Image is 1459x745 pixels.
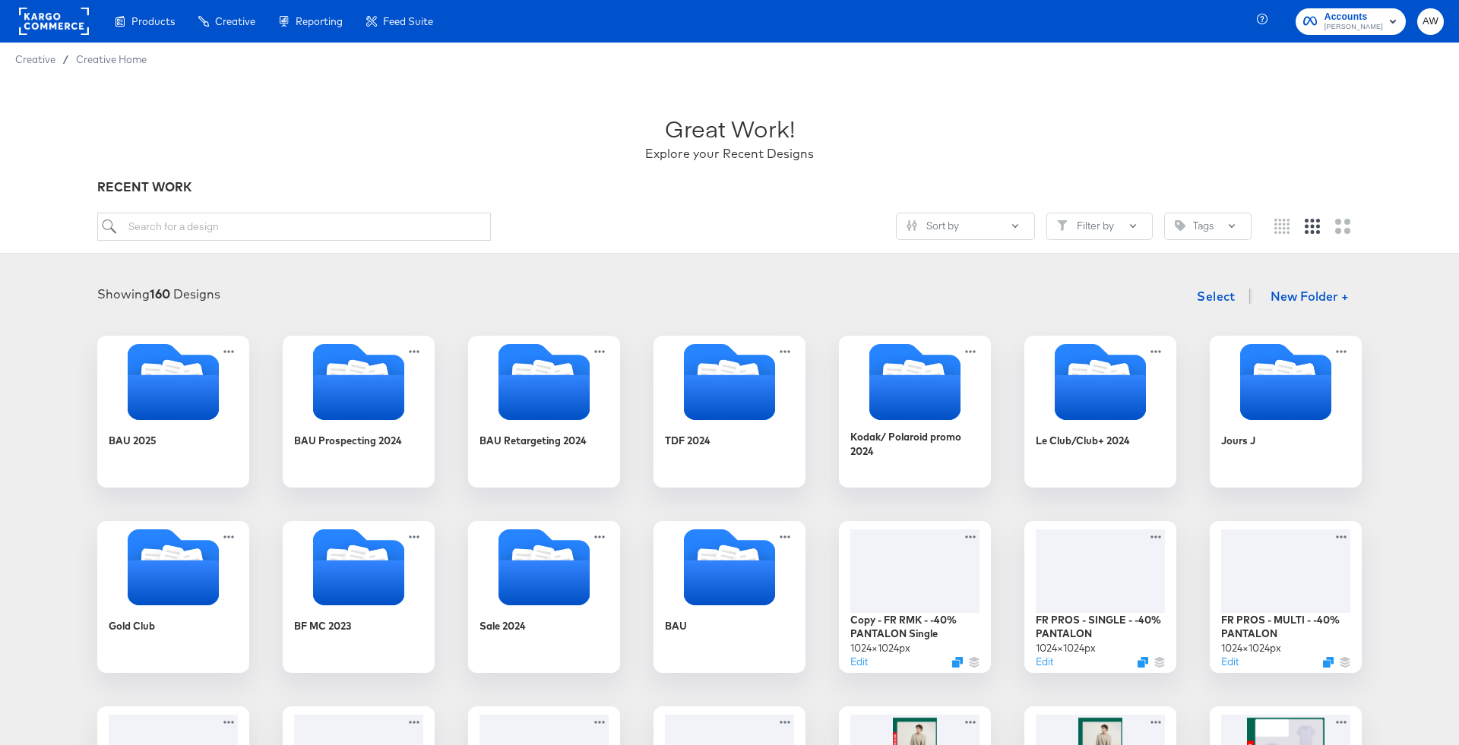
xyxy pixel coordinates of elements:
button: Edit [850,655,868,669]
div: Le Club/Club+ 2024 [1036,434,1130,448]
div: 1024 × 1024 px [1036,641,1096,655]
button: Edit [1221,655,1239,669]
svg: Tag [1175,220,1185,231]
svg: Folder [283,529,435,605]
div: BAU Retargeting 2024 [479,434,587,448]
svg: Folder [97,529,249,605]
div: Jours J [1221,434,1255,448]
div: FR PROS - MULTI - -40% PANTALON1024×1024pxEditDuplicate [1210,521,1362,673]
svg: Folder [839,344,991,420]
div: Sale 2024 [479,619,526,633]
div: Gold Club [109,619,155,633]
div: BAU Retargeting 2024 [468,336,620,488]
button: TagTags [1164,213,1252,240]
div: FR PROS - MULTI - -40% PANTALON [1221,613,1350,641]
div: Le Club/Club+ 2024 [1024,336,1176,488]
span: Creative [15,53,55,65]
div: RECENT WORK [97,178,1362,196]
div: BAU [654,521,805,673]
svg: Folder [654,529,805,605]
button: SlidersSort by [896,213,1035,240]
div: Gold Club [97,521,249,673]
button: Accounts[PERSON_NAME] [1296,8,1406,35]
span: Creative [215,15,255,27]
svg: Folder [468,529,620,605]
button: Edit [1036,655,1053,669]
div: Kodak/ Polaroid promo 2024 [850,430,980,458]
button: New Folder + [1258,283,1362,312]
span: Products [131,15,175,27]
button: AW [1417,8,1444,35]
svg: Small grid [1274,219,1290,234]
svg: Folder [468,344,620,420]
svg: Sliders [907,220,917,231]
button: Select [1191,281,1242,311]
div: BAU 2025 [97,336,249,488]
div: Copy - FR RMK - -40% PANTALON Single1024×1024pxEditDuplicate [839,521,991,673]
div: Great Work! [665,112,795,145]
svg: Duplicate [1138,657,1148,668]
div: Jours J [1210,336,1362,488]
span: AW [1423,13,1438,30]
span: Accounts [1324,9,1383,25]
div: Sale 2024 [468,521,620,673]
div: BAU 2025 [109,434,157,448]
input: Search for a design [97,213,491,241]
svg: Folder [654,344,805,420]
div: FR PROS - SINGLE - -40% PANTALON1024×1024pxEditDuplicate [1024,521,1176,673]
svg: Folder [283,344,435,420]
svg: Duplicate [952,657,963,668]
svg: Folder [1024,344,1176,420]
div: Kodak/ Polaroid promo 2024 [839,336,991,488]
span: / [55,53,76,65]
svg: Filter [1057,220,1068,231]
span: Feed Suite [383,15,433,27]
svg: Duplicate [1323,657,1334,668]
svg: Folder [97,344,249,420]
span: Reporting [296,15,343,27]
div: 1024 × 1024 px [850,641,910,655]
div: BF MC 2023 [283,521,435,673]
div: 1024 × 1024 px [1221,641,1281,655]
strong: 160 [150,286,170,301]
div: TDF 2024 [654,336,805,488]
div: BF MC 2023 [294,619,351,633]
div: FR PROS - SINGLE - -40% PANTALON [1036,613,1165,641]
a: Creative Home [76,53,147,65]
div: BAU [665,619,687,633]
svg: Medium grid [1305,219,1320,234]
div: Copy - FR RMK - -40% PANTALON Single [850,613,980,641]
div: BAU Prospecting 2024 [294,434,402,448]
div: Showing Designs [97,286,220,303]
svg: Large grid [1335,219,1350,234]
div: TDF 2024 [665,434,711,448]
span: [PERSON_NAME] [1324,21,1383,33]
svg: Folder [1210,344,1362,420]
div: BAU Prospecting 2024 [283,336,435,488]
div: Explore your Recent Designs [645,145,814,163]
button: FilterFilter by [1046,213,1153,240]
span: Select [1197,286,1236,307]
